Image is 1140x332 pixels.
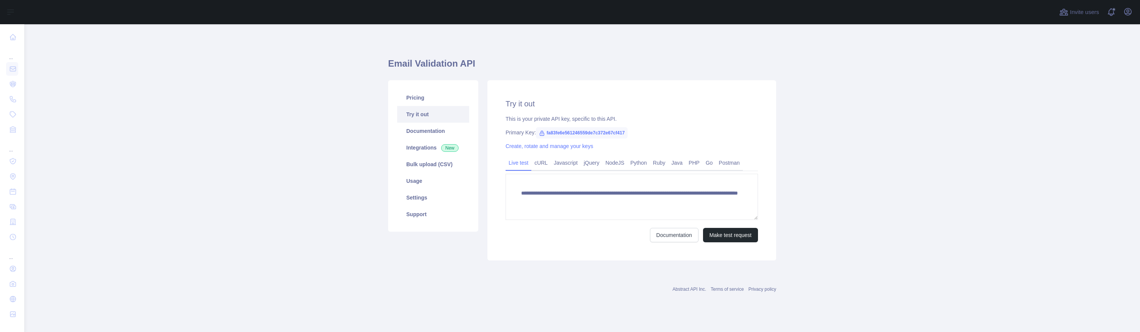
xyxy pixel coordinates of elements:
a: Usage [397,173,469,189]
a: Pricing [397,89,469,106]
a: Integrations New [397,139,469,156]
a: Ruby [650,157,669,169]
a: Documentation [650,228,698,242]
div: ... [6,45,18,61]
a: Live test [506,157,531,169]
button: Invite users [1058,6,1101,18]
div: ... [6,138,18,153]
a: Support [397,206,469,223]
a: Go [703,157,716,169]
a: jQuery [581,157,602,169]
a: Abstract API Inc. [673,287,706,292]
div: ... [6,245,18,260]
a: cURL [531,157,551,169]
h2: Try it out [506,98,758,109]
span: Invite users [1070,8,1099,17]
a: Postman [716,157,743,169]
a: Create, rotate and manage your keys [506,143,593,149]
span: fa83fe6e561246559de7c372e67cf417 [536,127,628,139]
h1: Email Validation API [388,58,776,76]
a: Java [669,157,686,169]
a: Privacy policy [749,287,776,292]
a: Settings [397,189,469,206]
a: NodeJS [602,157,627,169]
a: Bulk upload (CSV) [397,156,469,173]
a: Terms of service [711,287,744,292]
span: New [441,144,459,152]
a: Try it out [397,106,469,123]
a: Python [627,157,650,169]
button: Make test request [703,228,758,242]
a: Documentation [397,123,469,139]
div: This is your private API key, specific to this API. [506,115,758,123]
div: Primary Key: [506,129,758,136]
a: PHP [686,157,703,169]
a: Javascript [551,157,581,169]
